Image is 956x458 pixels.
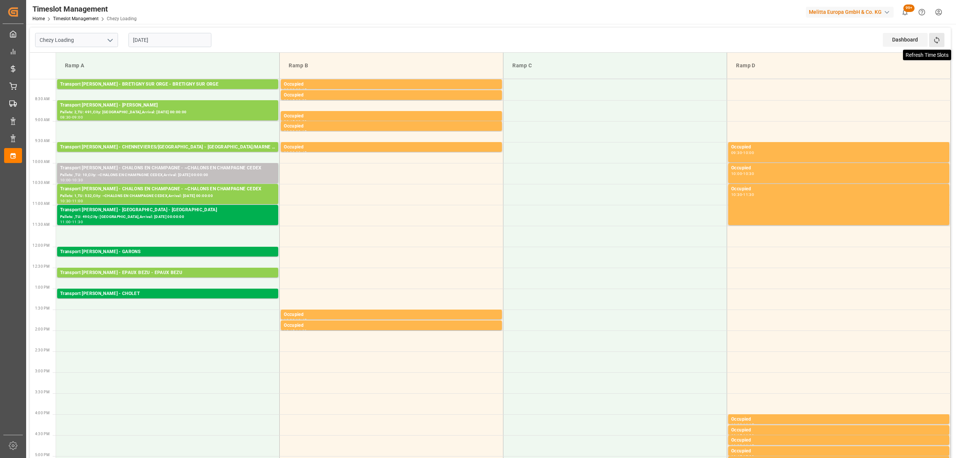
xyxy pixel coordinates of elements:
div: Occupied [284,92,499,99]
div: - [742,151,743,154]
div: 10:30 [731,193,742,196]
div: 13:45 [296,319,307,322]
div: 16:30 [731,444,742,448]
div: Pallets: 24,TU: 1123,City: EPAUX BEZU,Arrival: [DATE] 00:00:00 [60,277,275,283]
span: 2:00 PM [35,327,50,331]
div: 09:30 [284,151,295,154]
div: Transport [PERSON_NAME] - EPAUX BEZU - EPAUX BEZU [60,269,275,277]
div: Ramp D [733,59,944,73]
div: - [295,151,296,154]
span: 2:30 PM [35,348,50,352]
div: 08:30 [296,99,307,102]
div: 10:30 [743,172,754,175]
div: 13:45 [284,329,295,333]
div: Occupied [284,123,499,130]
div: - [71,178,72,182]
div: Transport [PERSON_NAME] - CHENNEVIERES/[GEOGRAPHIC_DATA] - [GEOGRAPHIC_DATA]/MARNE CEDEX [60,144,275,151]
div: 16:45 [743,444,754,448]
div: 10:30 [72,178,83,182]
div: Transport [PERSON_NAME] - [GEOGRAPHIC_DATA] - [GEOGRAPHIC_DATA] [60,206,275,214]
div: Dashboard [883,33,928,47]
span: 99+ [903,4,915,12]
span: 9:30 AM [35,139,50,143]
a: Home [32,16,45,21]
div: Ramp B [286,59,497,73]
div: Transport [PERSON_NAME] - CHALONS EN CHAMPAGNE - ~CHALONS EN CHAMPAGNE CEDEX [60,185,275,193]
div: Pallets: 12,TU: 200,City: [GEOGRAPHIC_DATA]/MARNE CEDEX,Arrival: [DATE] 00:00:00 [60,151,275,157]
div: 16:00 [731,423,742,427]
div: - [742,423,743,427]
a: Timeslot Management [53,16,99,21]
div: Occupied [284,311,499,319]
button: Melitta Europa GmbH & Co. KG [806,5,897,19]
div: Ramp A [62,59,273,73]
div: - [71,199,72,203]
div: Timeslot Management [32,3,137,15]
div: Pallets: ,TU: 32,City: [GEOGRAPHIC_DATA],Arrival: [DATE] 00:00:00 [60,88,275,95]
span: 11:30 AM [32,222,50,227]
div: 08:15 [296,88,307,92]
div: 08:00 [284,88,295,92]
div: Transport [PERSON_NAME] - BRETIGNY SUR ORGE - BRETIGNY SUR ORGE [60,81,275,88]
div: 08:45 [284,120,295,123]
div: - [742,434,743,437]
span: 10:00 AM [32,160,50,164]
span: 12:30 PM [32,264,50,268]
div: 11:00 [72,199,83,203]
div: Pallets: ,TU: 58,City: CHOLET,Arrival: [DATE] 00:00:00 [60,298,275,304]
div: - [295,88,296,92]
div: Transport [PERSON_NAME] - [PERSON_NAME] [60,102,275,109]
div: Occupied [284,322,499,329]
span: 11:00 AM [32,202,50,206]
span: 8:30 AM [35,97,50,101]
div: 09:30 [731,151,742,154]
div: Occupied [284,144,499,151]
span: 3:00 PM [35,369,50,373]
div: Pallets: 1,TU: 532,City: ~CHALONS EN CHAMPAGNE CEDEX,Arrival: [DATE] 00:00:00 [60,193,275,199]
div: 10:00 [743,151,754,154]
div: 10:00 [60,178,71,182]
div: Occupied [731,448,946,455]
div: Melitta Europa GmbH & Co. KG [806,7,894,18]
div: 09:15 [296,130,307,133]
div: 10:00 [731,172,742,175]
div: Occupied [731,416,946,423]
div: Occupied [284,81,499,88]
div: Pallets: 2,TU: 491,City: [GEOGRAPHIC_DATA],Arrival: [DATE] 00:00:00 [60,109,275,116]
div: Occupied [284,113,499,120]
div: Occupied [731,437,946,444]
div: - [295,99,296,102]
div: Transport [PERSON_NAME] - CHALONS EN CHAMPAGNE - ~CHALONS EN CHAMPAGNE CEDEX [60,165,275,172]
div: - [71,220,72,224]
button: show 100 new notifications [897,4,913,21]
span: 1:00 PM [35,285,50,289]
div: Pallets: ,TU: 490,City: [GEOGRAPHIC_DATA],Arrival: [DATE] 00:00:00 [60,214,275,220]
div: 11:30 [743,193,754,196]
div: - [295,130,296,133]
div: 08:30 [60,116,71,119]
button: Help Center [913,4,930,21]
div: Pallets: ,TU: 10,City: ~CHALONS EN CHAMPAGNE CEDEX,Arrival: [DATE] 00:00:00 [60,172,275,178]
span: 4:30 PM [35,432,50,436]
div: Occupied [731,144,946,151]
span: 10:30 AM [32,181,50,185]
div: Occupied [731,165,946,172]
span: 3:30 PM [35,390,50,394]
div: - [742,193,743,196]
div: 08:15 [284,99,295,102]
div: - [71,116,72,119]
div: 09:00 [284,130,295,133]
div: Occupied [731,185,946,193]
div: 11:30 [72,220,83,224]
div: Ramp C [509,59,721,73]
div: 09:00 [72,116,83,119]
div: Pallets: 11,TU: 739,City: [GEOGRAPHIC_DATA],Arrival: [DATE] 00:00:00 [60,256,275,262]
span: 12:00 PM [32,243,50,248]
div: - [295,329,296,333]
div: 16:30 [743,434,754,437]
div: Transport [PERSON_NAME] - CHOLET [60,290,275,298]
div: 09:45 [296,151,307,154]
input: DD-MM-YYYY [128,33,211,47]
div: - [295,319,296,322]
div: 09:00 [296,120,307,123]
